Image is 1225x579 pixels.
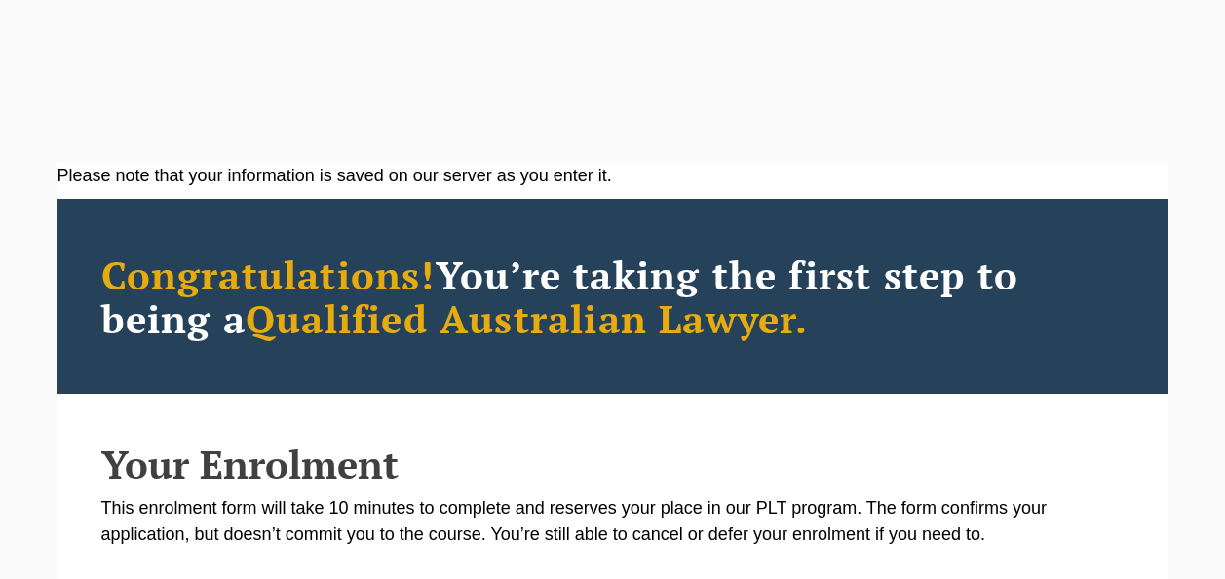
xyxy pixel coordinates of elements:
h2: You’re taking the first step to being a [101,252,1125,340]
span: Congratulations! [101,249,436,300]
h2: Your Enrolment [101,443,1125,485]
span: Qualified Australian Lawyer. [246,292,809,344]
div: Please note that your information is saved on our server as you enter it. [57,163,1168,189]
